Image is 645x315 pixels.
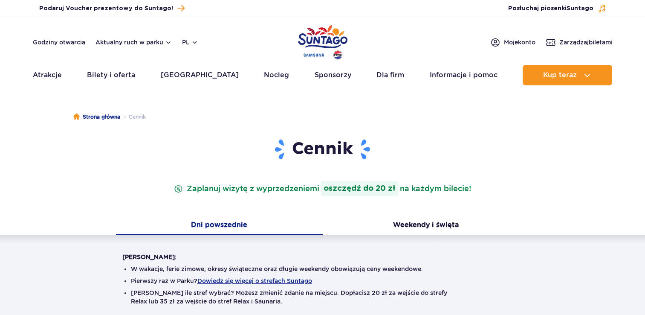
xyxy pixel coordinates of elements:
span: Suntago [567,6,593,12]
a: Strona główna [73,113,120,121]
li: W wakacje, ferie zimowe, okresy świąteczne oraz długie weekendy obowiązują ceny weekendowe. [131,265,515,273]
a: Nocleg [264,65,289,85]
a: Podaruj Voucher prezentowy do Suntago! [39,3,185,14]
p: Zaplanuj wizytę z wyprzedzeniem na każdym bilecie! [172,181,473,196]
a: Sponsorzy [315,65,351,85]
a: Park of Poland [298,21,347,61]
button: Weekendy i święta [323,217,529,235]
a: Mojekonto [490,37,535,47]
button: Aktualny ruch w parku [95,39,172,46]
li: [PERSON_NAME] ile stref wybrać? Możesz zmienić zdanie na miejscu. Dopłacisz 20 zł za wejście do s... [131,289,515,306]
span: Posłuchaj piosenki [508,4,593,13]
strong: [PERSON_NAME]: [122,254,176,260]
a: Dla firm [376,65,404,85]
a: [GEOGRAPHIC_DATA] [161,65,239,85]
a: Atrakcje [33,65,62,85]
button: Posłuchaj piosenkiSuntago [508,4,606,13]
strong: oszczędź do 20 zł [321,181,398,196]
button: Kup teraz [523,65,612,85]
a: Informacje i pomoc [430,65,497,85]
li: Pierwszy raz w Parku? [131,277,515,285]
a: Godziny otwarcia [33,38,85,47]
a: Zarządzajbiletami [546,37,613,47]
span: Zarządzaj biletami [559,38,613,47]
button: Dowiedz się więcej o strefach Suntago [197,277,312,284]
span: Podaruj Voucher prezentowy do Suntago! [39,4,173,13]
span: Kup teraz [543,71,577,79]
button: Dni powszednie [116,217,323,235]
button: pl [182,38,198,47]
li: Cennik [120,113,146,121]
h1: Cennik [122,138,523,160]
span: Moje konto [504,38,535,47]
a: Bilety i oferta [87,65,135,85]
